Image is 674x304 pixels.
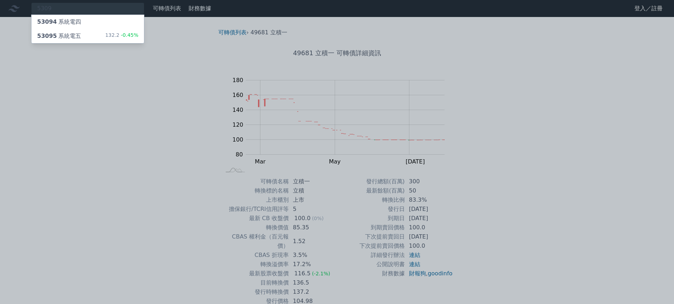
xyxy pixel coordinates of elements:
span: -0.45% [119,32,138,38]
a: 53095系統電五 132.2-0.45% [31,29,144,43]
span: 53095 [37,33,57,39]
div: 系統電五 [37,32,81,40]
div: 132.2 [105,32,138,40]
a: 53094系統電四 [31,15,144,29]
div: 聊天小工具 [639,270,674,304]
iframe: Chat Widget [639,270,674,304]
div: 系統電四 [37,18,81,26]
span: 53094 [37,18,57,25]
